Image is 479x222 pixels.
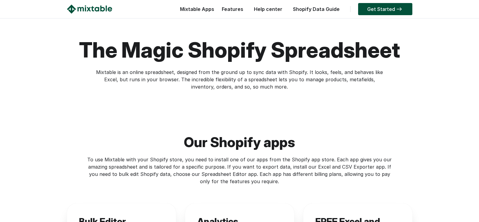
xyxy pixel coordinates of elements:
img: arrow-right.svg [395,7,403,11]
p: Mixtable is an online spreadsheet, designed from the ground up to sync data with Shopify. It look... [96,69,384,90]
img: Mixtable logo [67,5,112,14]
h1: The magic Shopify spreadsheet [67,36,412,64]
div: To use Mixtable with your Shopify store, you need to install one of our apps from the Shopify app... [84,156,395,185]
a: Shopify Data Guide [290,6,343,12]
div: Mixtable Apps [177,5,214,17]
a: Features [219,6,246,12]
h2: Our Shopify apps [67,110,412,156]
a: Get Started [358,3,412,15]
a: Help center [251,6,285,12]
